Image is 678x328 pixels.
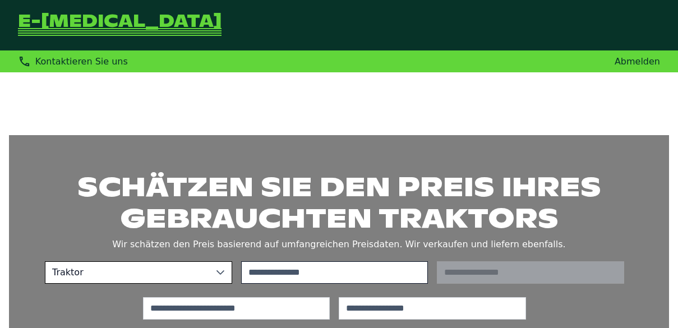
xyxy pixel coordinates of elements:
span: Traktor [45,262,209,283]
span: Kontaktieren Sie uns [35,56,128,67]
h1: Schätzen Sie den Preis Ihres gebrauchten Traktors [45,171,633,234]
a: Zurück zur Startseite [18,13,222,37]
p: Wir schätzen den Preis basierend auf umfangreichen Preisdaten. Wir verkaufen und liefern ebenfalls. [45,237,633,252]
a: Abmelden [615,56,660,67]
div: Kontaktieren Sie uns [18,55,128,68]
